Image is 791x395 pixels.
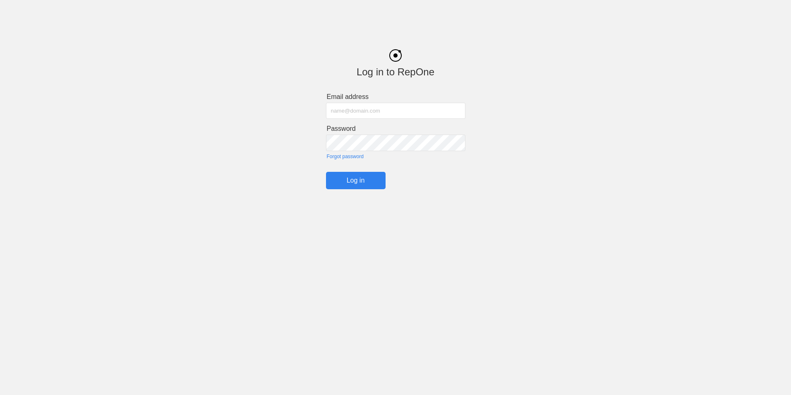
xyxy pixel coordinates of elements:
label: Password [327,125,465,132]
label: Email address [327,93,465,101]
input: Log in [326,172,386,189]
iframe: Chat Widget [750,355,791,395]
input: name@domain.com [326,103,465,119]
img: black_logo.png [389,49,402,62]
a: Forgot password [327,154,465,159]
div: Log in to RepOne [326,66,465,78]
